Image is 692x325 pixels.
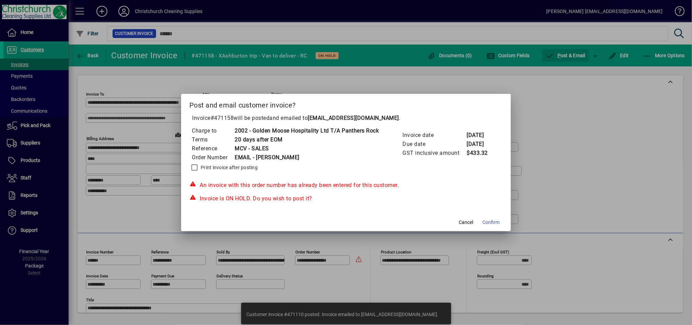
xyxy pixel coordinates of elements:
[189,181,503,189] div: An invoice with this order number has already been entered for this customer.
[234,126,379,135] td: 2002 - Golden Moose Hospitality Ltd T/A Panthers Rock
[191,126,234,135] td: Charge to
[402,140,467,149] td: Due date
[234,135,379,144] td: 20 days after EOM
[455,216,477,228] button: Cancel
[234,153,379,162] td: EMAIL - [PERSON_NAME]
[234,144,379,153] td: MCV - SALES
[191,153,234,162] td: Order Number
[191,144,234,153] td: Reference
[467,149,494,158] td: $433.32
[191,135,234,144] td: Terms
[269,115,399,121] span: and emailed to
[199,164,258,171] label: Print invoice after posting
[308,115,399,121] b: [EMAIL_ADDRESS][DOMAIN_NAME]
[402,131,467,140] td: Invoice date
[483,219,500,226] span: Confirm
[459,219,473,226] span: Cancel
[467,140,494,149] td: [DATE]
[402,149,467,158] td: GST inclusive amount
[181,94,511,114] h2: Post and email customer invoice?
[189,195,503,203] div: Invoice is ON HOLD. Do you wish to post it?
[211,115,234,121] span: #471158
[189,114,503,122] p: Invoice will be posted .
[480,216,503,228] button: Confirm
[467,131,494,140] td: [DATE]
